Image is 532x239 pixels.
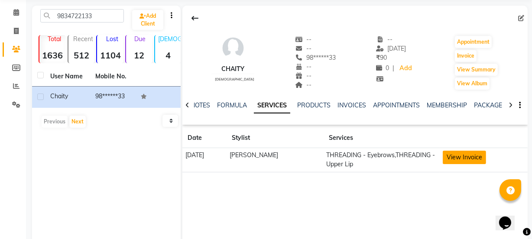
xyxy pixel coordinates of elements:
[443,151,486,164] button: View Invoice
[69,116,86,128] button: Next
[68,50,95,61] strong: 512
[128,35,152,43] p: Due
[337,101,366,109] a: INVOICES
[101,35,123,43] p: Lost
[254,98,290,113] a: SERVICES
[72,35,95,43] p: Recent
[90,67,135,87] th: Mobile No.
[427,101,467,109] a: MEMBERSHIP
[211,65,254,74] div: chaity
[295,72,311,80] span: --
[474,101,506,109] a: PACKAGES
[215,77,254,81] span: [DEMOGRAPHIC_DATA]
[455,36,492,48] button: Appointment
[376,54,380,61] span: ₹
[376,36,393,43] span: --
[376,64,389,72] span: 0
[297,101,331,109] a: PRODUCTS
[132,10,163,30] a: Add Client
[295,81,311,89] span: --
[455,64,498,76] button: View Summary
[373,101,420,109] a: APPOINTMENTS
[324,128,440,148] th: Services
[496,204,523,230] iframe: chat widget
[295,63,311,71] span: --
[324,148,440,172] td: THREADING - Eyebrows,THREADING - Upper Lip
[455,50,477,62] button: Invoice
[159,35,182,43] p: [DEMOGRAPHIC_DATA]
[376,45,406,52] span: [DATE]
[191,101,210,109] a: NOTES
[227,128,324,148] th: Stylist
[155,50,182,61] strong: 4
[295,36,311,43] span: --
[376,54,387,61] span: 90
[50,92,68,100] span: chaity
[227,148,324,172] td: [PERSON_NAME]
[43,35,66,43] p: Total
[39,50,66,61] strong: 1636
[220,35,246,61] img: avatar
[295,45,311,52] span: --
[126,50,152,61] strong: 12
[182,128,227,148] th: Date
[455,78,490,90] button: View Album
[40,9,124,23] input: Search by Name/Mobile/Email/Code
[45,67,90,87] th: User Name
[217,101,247,109] a: FORMULA
[393,64,395,73] span: |
[182,148,227,172] td: [DATE]
[97,50,123,61] strong: 1104
[186,10,204,26] div: Back to Client
[398,62,413,74] a: Add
